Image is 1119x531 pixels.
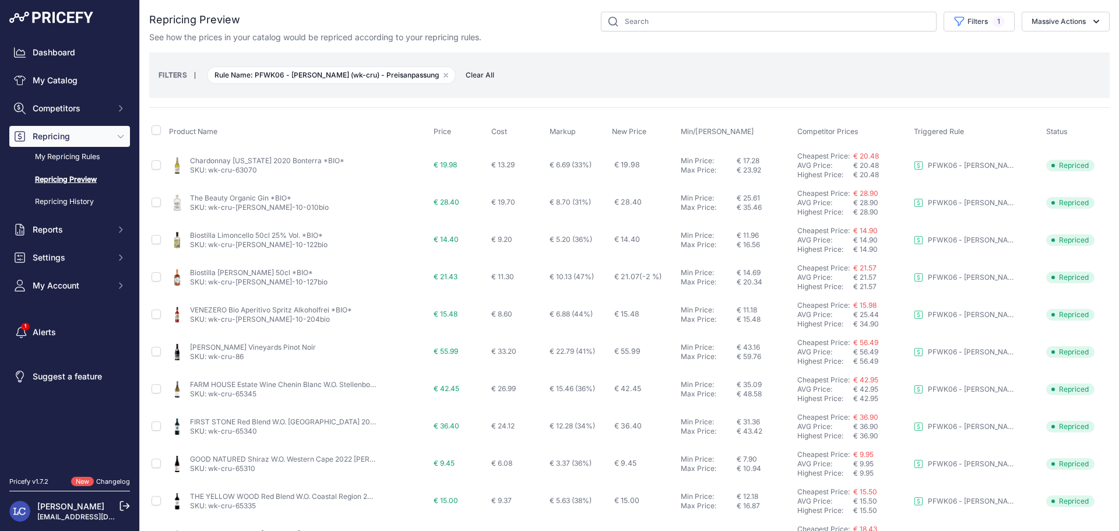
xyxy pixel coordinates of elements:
[550,384,595,393] span: € 15.46 (36%)
[928,459,1015,469] p: PFWK06 - [PERSON_NAME] (wk-cru) - Preisanpassung
[797,338,850,347] a: Cheapest Price:
[190,417,478,426] a: FIRST STONE Red Blend W.O. [GEOGRAPHIC_DATA] 2020/2021 [PERSON_NAME] *BIO*
[797,459,853,469] div: AVG Price:
[853,338,878,347] a: € 56.49
[797,127,858,136] span: Competitor Prices
[190,305,352,314] a: VENEZERO Bio Aperitivo Spritz Alkoholfrei *BIO*
[737,352,793,361] div: € 59.76
[434,127,451,136] span: Price
[434,310,458,318] span: € 15.48
[190,501,256,510] a: SKU: wk-cru-65335
[914,422,1015,431] a: PFWK06 - [PERSON_NAME] (wk-cru) - Preisanpassung
[737,464,793,473] div: € 10.94
[853,450,874,459] a: € 9.95
[681,427,737,436] div: Max Price:
[491,310,512,318] span: € 8.60
[681,389,737,399] div: Max Price:
[853,413,878,421] span: € 36.90
[797,235,853,245] div: AVG Price:
[601,12,937,31] input: Search
[944,12,1015,31] button: Filters1
[928,235,1015,245] p: PFWK06 - [PERSON_NAME] (wk-cru) - Preisanpassung
[737,305,793,315] div: € 11.18
[190,389,256,398] a: SKU: wk-cru-65345
[853,422,909,431] div: € 36.90
[681,464,737,473] div: Max Price:
[853,152,879,160] span: € 20.48
[460,69,500,81] button: Clear All
[737,389,793,399] div: € 48.58
[190,315,330,323] a: SKU: wk-cru-[PERSON_NAME]-10-204bio
[853,506,877,515] span: € 15.50
[853,161,909,170] div: € 20.48
[853,189,878,198] span: € 28.90
[550,310,593,318] span: € 6.88 (44%)
[33,224,109,235] span: Reports
[1046,458,1095,470] span: Repriced
[853,469,874,477] span: € 9.95
[737,231,793,240] div: € 11.96
[797,357,843,365] a: Highest Price:
[681,156,737,166] div: Min Price:
[797,263,850,272] a: Cheapest Price:
[853,235,909,245] div: € 14.90
[149,31,481,43] p: See how the prices in your catalog would be repriced according to your repricing rules.
[797,450,850,459] a: Cheapest Price:
[797,319,843,328] a: Highest Price:
[737,166,793,175] div: € 23.92
[207,66,456,84] span: Rule Name: PFWK06 - [PERSON_NAME] (wk-cru) - Preisanpassung
[550,127,576,136] span: Markup
[681,240,737,249] div: Max Price:
[853,347,909,357] div: € 56.49
[853,459,909,469] div: € 9.95
[1046,234,1095,246] span: Repriced
[914,161,1015,170] a: PFWK06 - [PERSON_NAME] (wk-cru) - Preisanpassung
[914,127,964,136] span: Triggered Rule
[797,375,850,384] a: Cheapest Price:
[853,385,909,394] div: € 42.95
[491,384,516,393] span: € 26.99
[797,273,853,282] div: AVG Price:
[9,275,130,296] button: My Account
[491,496,512,505] span: € 9.37
[853,226,878,235] a: € 14.90
[681,194,737,203] div: Min Price:
[797,385,853,394] div: AVG Price:
[737,417,793,427] div: € 31.36
[491,272,514,281] span: € 11.30
[853,273,909,282] div: € 21.57
[639,272,662,281] span: (-2 %)
[737,343,793,352] div: € 43.16
[797,282,843,291] a: Highest Price:
[614,235,640,244] span: € 14.40
[797,413,850,421] a: Cheapest Price:
[914,459,1015,469] a: PFWK06 - [PERSON_NAME] (wk-cru) - Preisanpassung
[1046,197,1095,209] span: Repriced
[928,273,1015,282] p: PFWK06 - [PERSON_NAME] (wk-cru) - Preisanpassung
[681,492,737,501] div: Min Price:
[797,506,843,515] a: Highest Price:
[550,347,595,356] span: € 22.79 (41%)
[928,385,1015,394] p: PFWK06 - [PERSON_NAME] (wk-cru) - Preisanpassung
[9,247,130,268] button: Settings
[614,496,639,505] span: € 15.00
[853,319,879,328] span: € 34.90
[914,497,1015,506] a: PFWK06 - [PERSON_NAME] (wk-cru) - Preisanpassung
[853,263,877,272] span: € 21.57
[797,226,850,235] a: Cheapest Price:
[681,501,737,511] div: Max Price:
[797,208,843,216] a: Highest Price:
[737,501,793,511] div: € 16.87
[853,198,909,208] div: € 28.90
[681,277,737,287] div: Max Price:
[550,421,595,430] span: € 12.28 (34%)
[614,272,662,281] span: € 21.07
[434,272,458,281] span: € 21.43
[9,126,130,147] button: Repricing
[190,203,329,212] a: SKU: wk-cru-[PERSON_NAME]-10-010bio
[853,301,877,310] span: € 15.98
[681,380,737,389] div: Min Price:
[9,366,130,387] a: Suggest a feature
[797,347,853,357] div: AVG Price:
[914,310,1015,319] a: PFWK06 - [PERSON_NAME] (wk-cru) - Preisanpassung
